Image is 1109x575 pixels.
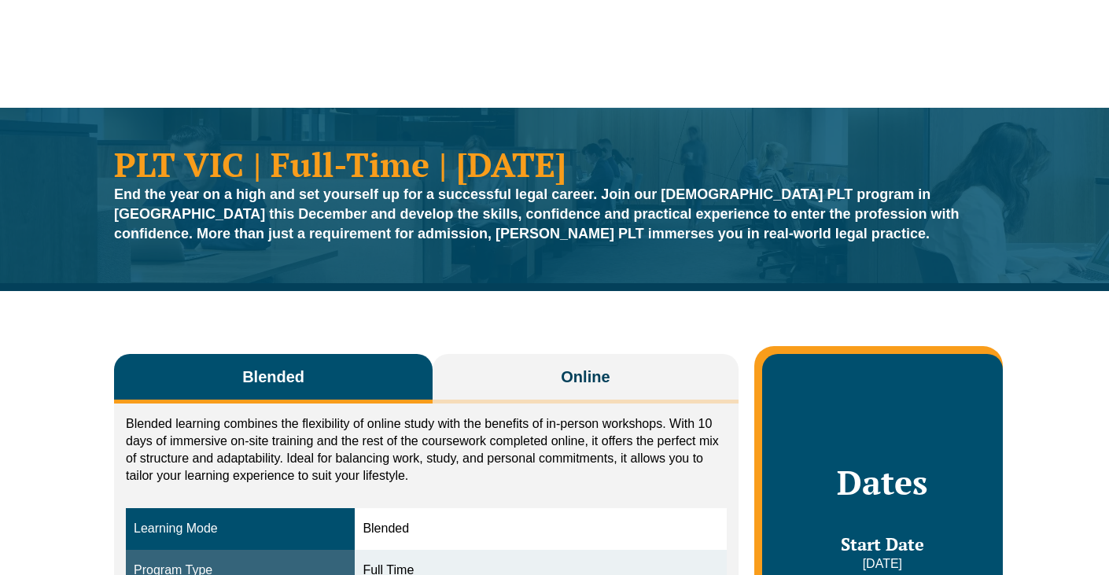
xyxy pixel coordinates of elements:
p: [DATE] [778,555,987,573]
p: Blended learning combines the flexibility of online study with the benefits of in-person workshop... [126,415,727,485]
div: Learning Mode [134,520,347,538]
span: Blended [242,366,304,388]
div: Blended [363,520,718,538]
strong: End the year on a high and set yourself up for a successful legal career. Join our [DEMOGRAPHIC_D... [114,186,960,241]
span: Online [561,366,610,388]
h2: Dates [778,463,987,502]
span: Start Date [841,533,924,555]
h1: PLT VIC | Full-Time | [DATE] [114,147,995,181]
